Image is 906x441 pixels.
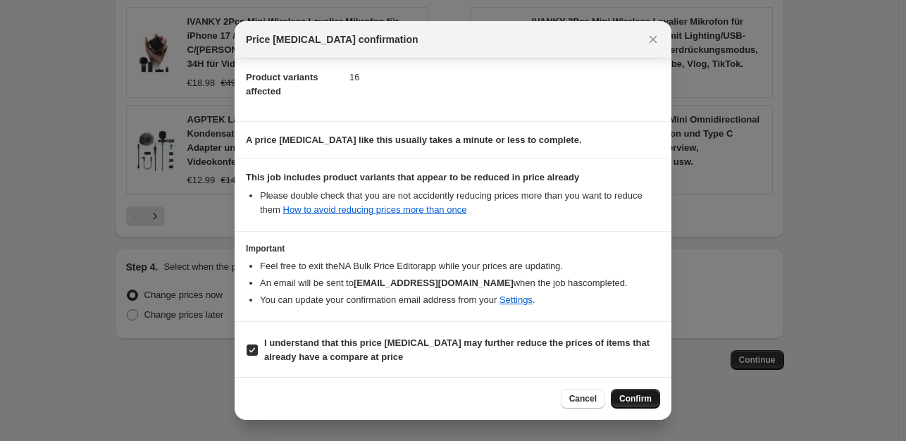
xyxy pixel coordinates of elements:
[349,58,660,96] dd: 16
[561,389,605,409] button: Cancel
[246,135,582,145] b: A price [MEDICAL_DATA] like this usually takes a minute or less to complete.
[260,293,660,307] li: You can update your confirmation email address from your .
[246,243,660,254] h3: Important
[264,337,650,362] b: I understand that this price [MEDICAL_DATA] may further reduce the prices of items that already h...
[260,276,660,290] li: An email will be sent to when the job has completed .
[611,389,660,409] button: Confirm
[283,204,467,215] a: How to avoid reducing prices more than once
[246,172,579,182] b: This job includes product variants that appear to be reduced in price already
[619,393,652,404] span: Confirm
[260,259,660,273] li: Feel free to exit the NA Bulk Price Editor app while your prices are updating.
[569,393,597,404] span: Cancel
[499,294,533,305] a: Settings
[260,189,660,217] li: Please double check that you are not accidently reducing prices more than you want to reduce them
[246,32,418,46] span: Price [MEDICAL_DATA] confirmation
[246,72,318,97] span: Product variants affected
[354,278,514,288] b: [EMAIL_ADDRESS][DOMAIN_NAME]
[643,30,663,49] button: Close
